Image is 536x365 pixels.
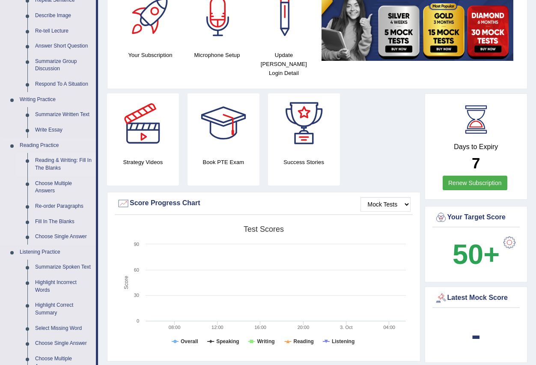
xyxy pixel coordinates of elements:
text: 60 [134,267,139,272]
h4: Book PTE Exam [188,158,259,167]
a: Describe Image [31,8,96,24]
a: Summarize Written Text [31,107,96,123]
a: Highlight Incorrect Words [31,275,96,298]
a: Highlight Correct Summary [31,298,96,320]
a: Answer Short Question [31,39,96,54]
h4: Your Subscription [121,51,179,60]
h4: Success Stories [268,158,340,167]
h4: Microphone Setup [188,51,246,60]
b: - [471,319,481,350]
a: Select Missing Word [31,321,96,336]
a: Reading Practice [16,138,96,153]
tspan: Listening [332,338,354,344]
text: 12:00 [211,325,223,330]
a: Choose Multiple Answers [31,176,96,199]
text: 30 [134,293,139,298]
a: Re-tell Lecture [31,24,96,39]
a: Re-order Paragraphs [31,199,96,214]
a: Reading & Writing: Fill In The Blanks [31,153,96,176]
tspan: Speaking [216,338,239,344]
a: Summarize Spoken Text [31,260,96,275]
a: Summarize Group Discussion [31,54,96,77]
h4: Strategy Videos [107,158,179,167]
tspan: Reading [294,338,314,344]
tspan: Score [123,276,129,290]
div: Your Target Score [435,211,518,224]
tspan: 3. Oct [340,325,352,330]
tspan: Writing [257,338,274,344]
a: Listening Practice [16,245,96,260]
text: 20:00 [298,325,310,330]
a: Respond To A Situation [31,77,96,92]
div: Latest Mock Score [435,292,518,305]
text: 16:00 [254,325,266,330]
tspan: Overall [181,338,198,344]
b: 7 [472,155,480,171]
text: 90 [134,242,139,247]
a: Choose Single Answer [31,336,96,351]
a: Write Essay [31,123,96,138]
b: 50+ [453,239,500,270]
h4: Update [PERSON_NAME] Login Detail [255,51,313,78]
a: Choose Single Answer [31,229,96,245]
div: Score Progress Chart [117,197,411,210]
a: Fill In The Blanks [31,214,96,230]
a: Renew Subscription [443,176,507,190]
text: 04:00 [383,325,395,330]
a: Writing Practice [16,92,96,108]
text: 0 [137,318,139,323]
text: 08:00 [169,325,181,330]
h4: Days to Expiry [435,143,518,151]
tspan: Test scores [244,225,284,233]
